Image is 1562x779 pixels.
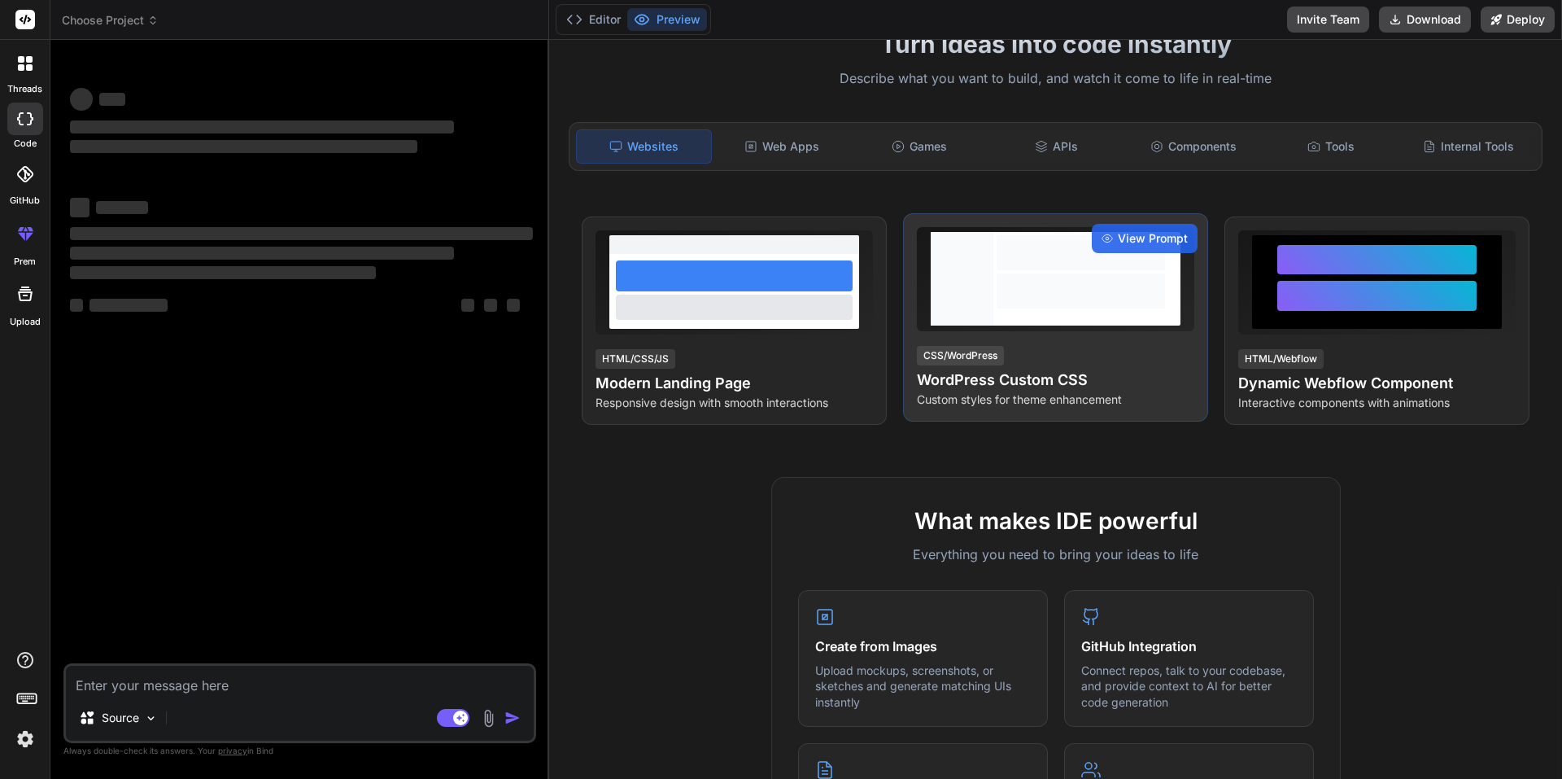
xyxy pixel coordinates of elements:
[70,88,93,111] span: ‌
[70,266,376,279] span: ‌
[70,299,83,312] span: ‌
[504,710,521,726] img: icon
[70,140,417,153] span: ‌
[1379,7,1471,33] button: Download
[218,746,247,755] span: privacy
[14,137,37,151] label: code
[576,129,712,164] div: Websites
[596,349,675,369] div: HTML/CSS/JS
[62,12,159,28] span: Choose Project
[99,93,125,106] span: ‌
[89,299,168,312] span: ‌
[715,129,849,164] div: Web Apps
[798,504,1314,538] h2: What makes IDE powerful
[596,372,873,395] h4: Modern Landing Page
[144,711,158,725] img: Pick Models
[1287,7,1369,33] button: Invite Team
[989,129,1124,164] div: APIs
[815,663,1031,711] p: Upload mockups, screenshots, or sketches and generate matching UIs instantly
[461,299,474,312] span: ‌
[479,709,498,728] img: attachment
[560,8,627,31] button: Editor
[1081,637,1297,656] h4: GitHub Integration
[1238,395,1516,411] p: Interactive components with animations
[798,545,1314,564] p: Everything you need to bring your ideas to life
[559,29,1552,59] h1: Turn ideas into code instantly
[70,247,454,260] span: ‌
[70,198,89,217] span: ‌
[917,392,1194,408] p: Custom styles for theme enhancement
[1264,129,1398,164] div: Tools
[917,346,1004,365] div: CSS/WordPress
[1118,230,1188,247] span: View Prompt
[10,315,41,329] label: Upload
[96,201,148,214] span: ‌
[853,129,987,164] div: Games
[1081,663,1297,711] p: Connect repos, talk to your codebase, and provide context to AI for better code generation
[10,194,40,208] label: GitHub
[1238,372,1516,395] h4: Dynamic Webflow Component
[1401,129,1535,164] div: Internal Tools
[7,82,42,96] label: threads
[102,710,139,726] p: Source
[1481,7,1555,33] button: Deploy
[14,255,36,269] label: prem
[1127,129,1261,164] div: Components
[484,299,497,312] span: ‌
[63,743,536,759] p: Always double-check its answers. Your in Bind
[815,637,1031,656] h4: Create from Images
[596,395,873,411] p: Responsive design with smooth interactions
[70,227,533,240] span: ‌
[627,8,707,31] button: Preview
[917,369,1194,392] h4: WordPress Custom CSS
[1238,349,1324,369] div: HTML/Webflow
[559,68,1552,90] p: Describe what you want to build, and watch it come to life in real-time
[70,120,454,133] span: ‌
[11,725,39,753] img: settings
[507,299,520,312] span: ‌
